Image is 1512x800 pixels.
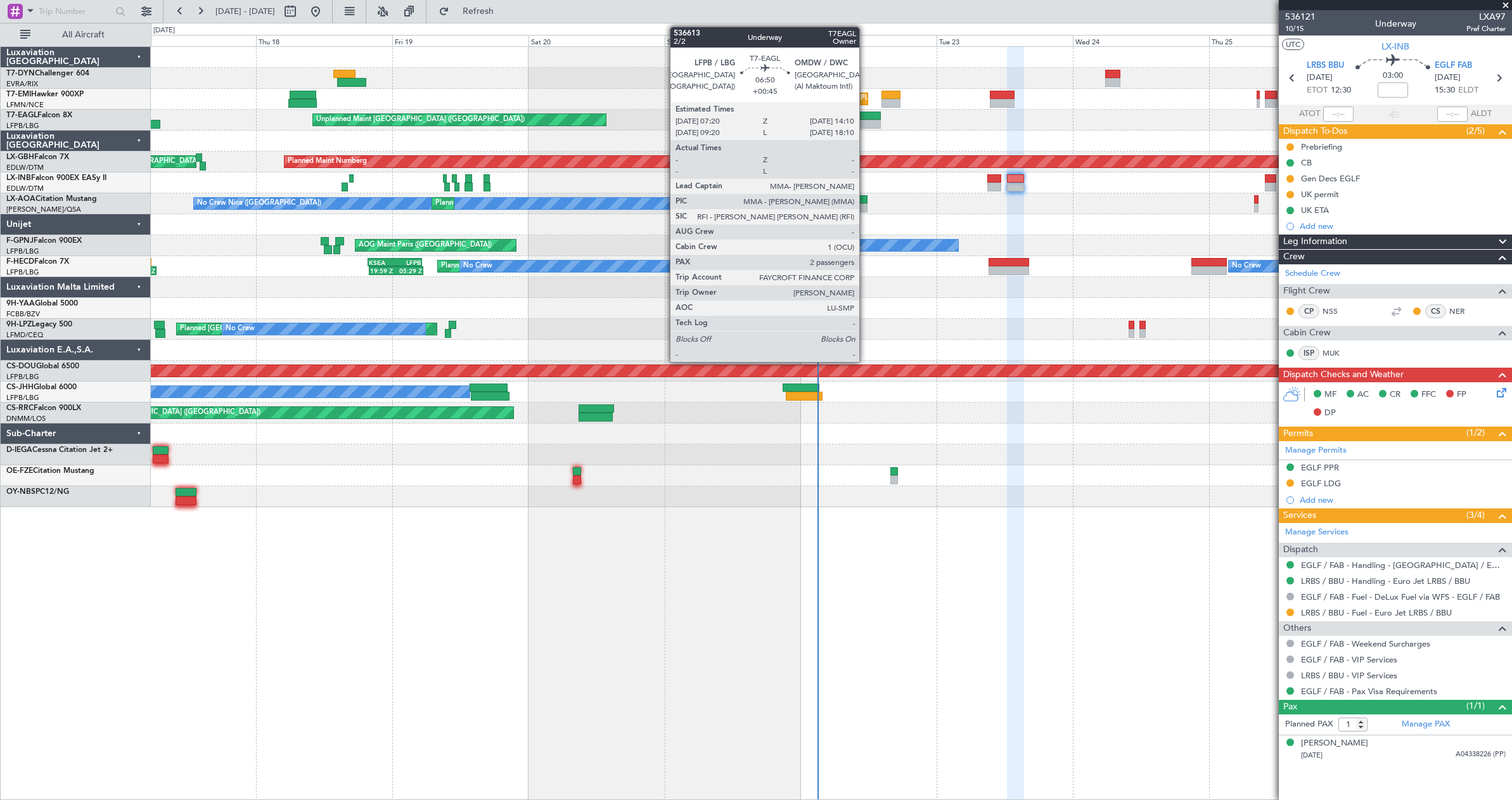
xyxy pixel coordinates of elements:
a: LFPB/LBG [6,247,39,256]
span: D-IEGA [6,446,32,454]
span: EGLF FAB [1435,60,1472,72]
div: UK permit [1301,189,1339,200]
a: EVRA/RIX [6,79,38,89]
div: [PERSON_NAME] [1301,737,1368,750]
span: Cabin Crew [1283,326,1331,340]
input: Trip Number [39,2,112,21]
div: KSEA [369,259,395,266]
div: EGLF PPR [1301,462,1339,473]
a: EDLW/DTM [6,184,44,193]
span: DP [1324,407,1336,420]
span: [DATE] [1301,751,1323,760]
div: No Crew [759,236,788,255]
span: ATOT [1299,108,1320,120]
div: CB [1301,157,1312,168]
span: 10/15 [1285,23,1316,34]
span: (1/1) [1466,699,1485,713]
span: LX-INB [1381,40,1409,53]
span: T7-DYN [6,70,35,77]
a: LRBS / BBU - VIP Services [1301,670,1397,681]
a: F-HECDFalcon 7X [6,258,69,266]
span: OE-FZE [6,467,33,475]
button: All Aircraft [14,25,138,45]
span: ETOT [1307,84,1328,97]
a: NSS [1323,306,1351,317]
a: T7-DYNChallenger 604 [6,70,89,77]
input: --:-- [1323,106,1354,122]
div: Wed 17 [120,35,257,46]
div: [DATE] [153,25,175,36]
span: Flight Crew [1283,284,1330,299]
span: 12:30 [1331,84,1351,97]
div: Wed 24 [1073,35,1209,46]
div: ISP [1298,346,1319,360]
a: FCBB/BZV [6,309,40,319]
span: Dispatch Checks and Weather [1283,368,1404,382]
span: LXA97 [1466,10,1506,23]
div: Planned Maint Nice ([GEOGRAPHIC_DATA]) [435,194,577,213]
span: Crew [1283,250,1305,264]
span: 03:00 [1383,70,1403,82]
span: 9H-LPZ [6,321,32,328]
div: Unplanned Maint [GEOGRAPHIC_DATA] ([GEOGRAPHIC_DATA]) [316,110,525,129]
span: FP [1457,389,1466,401]
a: D-IEGACessna Citation Jet 2+ [6,446,113,454]
a: LFPB/LBG [6,372,39,382]
span: [DATE] [1435,72,1461,84]
a: EDLW/DTM [6,163,44,172]
span: CS-RRC [6,404,34,412]
a: EGLF / FAB - Fuel - DeLux Fuel via WFS - EGLF / FAB [1301,591,1500,602]
span: T7-EAGL [6,112,37,119]
div: No Crew Nice ([GEOGRAPHIC_DATA]) [197,194,321,213]
a: CS-RRCFalcon 900LX [6,404,81,412]
span: Dispatch [1283,543,1318,557]
a: LFPB/LBG [6,121,39,131]
div: Gen Decs EGLF [1301,173,1360,184]
a: LX-AOACitation Mustang [6,195,97,203]
button: Refresh [433,1,509,22]
a: T7-EAGLFalcon 8X [6,112,72,119]
a: LX-GBHFalcon 7X [6,153,69,161]
span: Dispatch To-Dos [1283,124,1347,139]
a: LX-INBFalcon 900EX EASy II [6,174,106,182]
a: EGLF / FAB - Pax Visa Requirements [1301,686,1437,697]
a: LRBS / BBU - Handling - Euro Jet LRBS / BBU [1301,576,1470,586]
span: 536121 [1285,10,1316,23]
span: [DATE] - [DATE] [215,6,275,17]
span: LX-AOA [6,195,35,203]
span: CS-DOU [6,363,36,370]
span: (2/5) [1466,124,1485,138]
a: F-GPNJFalcon 900EX [6,237,82,245]
span: (3/4) [1466,508,1485,522]
div: No Crew [226,319,255,339]
a: Schedule Crew [1285,268,1340,280]
span: 15:30 [1435,84,1455,97]
div: Sat 20 [529,35,665,46]
a: LFMN/NCE [6,100,44,110]
div: Tue 23 [937,35,1073,46]
span: Leg Information [1283,235,1347,249]
a: Manage Permits [1285,444,1347,457]
span: Services [1283,508,1316,523]
a: LFPB/LBG [6,393,39,403]
span: Refresh [452,7,505,16]
span: LX-INB [6,174,31,182]
a: NER [1449,306,1478,317]
a: 9H-LPZLegacy 500 [6,321,72,328]
a: LRBS / BBU - Fuel - Euro Jet LRBS / BBU [1301,607,1452,618]
div: No Crew [1232,257,1261,276]
div: UK ETA [1301,205,1329,216]
div: Planned Maint [GEOGRAPHIC_DATA] ([GEOGRAPHIC_DATA]) [61,403,260,422]
div: LFPB [395,259,421,266]
a: DNMM/LOS [6,414,46,423]
span: FFC [1421,389,1436,401]
div: Underway [1375,17,1416,30]
span: Pref Charter [1466,23,1506,34]
a: MUK [1323,347,1351,359]
div: CS [1425,304,1446,318]
span: ALDT [1471,108,1492,120]
a: CS-DOUGlobal 6500 [6,363,79,370]
div: Fri 19 [392,35,529,46]
a: CS-JHHGlobal 6000 [6,384,77,391]
label: Planned PAX [1285,718,1333,731]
